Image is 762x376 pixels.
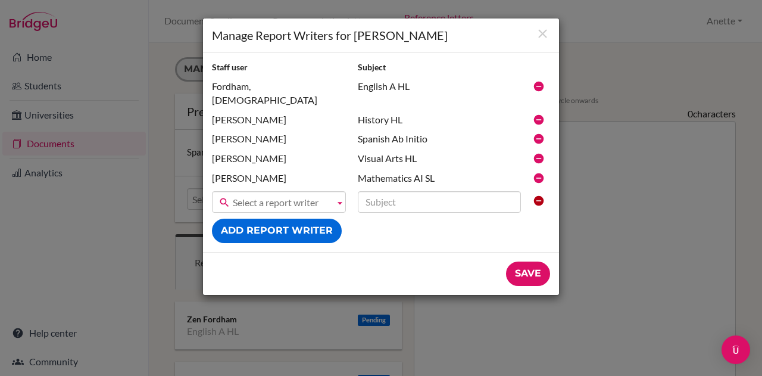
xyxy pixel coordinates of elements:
[533,114,545,126] i: Remove report writer
[535,26,550,42] button: Close
[533,80,545,92] i: Remove report writer
[233,192,330,213] span: Select a report writer
[352,80,527,94] div: English A HL
[206,80,352,107] div: Fordham, [DEMOGRAPHIC_DATA]
[506,262,550,286] input: Save
[352,113,527,127] div: History HL
[352,152,527,166] div: Visual Arts HL
[533,133,545,145] i: Remove report writer
[212,27,550,43] h1: Manage Report Writers for [PERSON_NAME]
[212,219,342,243] button: Add report writer
[212,62,346,73] h2: Staff user
[533,195,545,207] i: Clear report writer
[722,335,750,364] div: Open Intercom Messenger
[206,152,352,166] div: [PERSON_NAME]
[206,132,352,146] div: [PERSON_NAME]
[358,191,521,213] input: Subject
[206,113,352,127] div: [PERSON_NAME]
[206,172,352,185] div: [PERSON_NAME]
[358,62,521,73] h2: Subject
[352,132,527,146] div: Spanish Ab Initio
[533,153,545,164] i: Remove report writer
[352,172,527,185] div: Mathematics AI SL
[533,172,545,184] i: Remove report writer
